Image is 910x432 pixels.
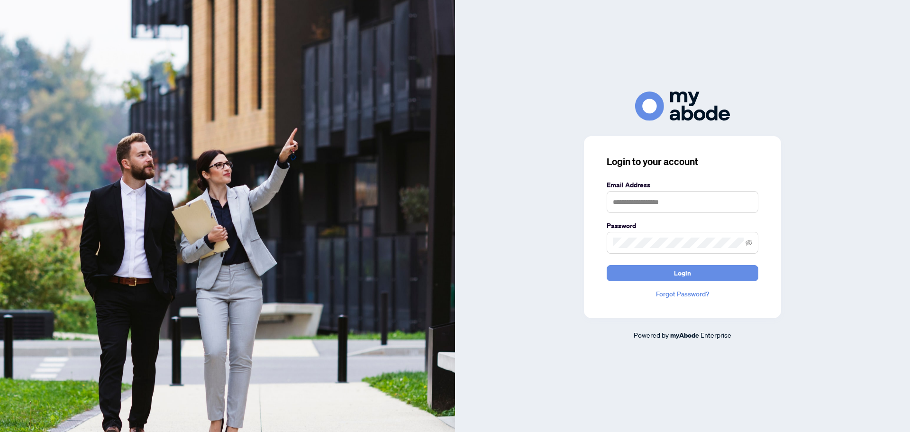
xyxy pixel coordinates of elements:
[635,92,730,120] img: ma-logo
[674,266,691,281] span: Login
[607,265,758,281] button: Login
[701,331,731,339] span: Enterprise
[670,330,699,340] a: myAbode
[607,155,758,168] h3: Login to your account
[607,289,758,299] a: Forgot Password?
[746,239,752,246] span: eye-invisible
[607,180,758,190] label: Email Address
[634,331,669,339] span: Powered by
[607,221,758,231] label: Password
